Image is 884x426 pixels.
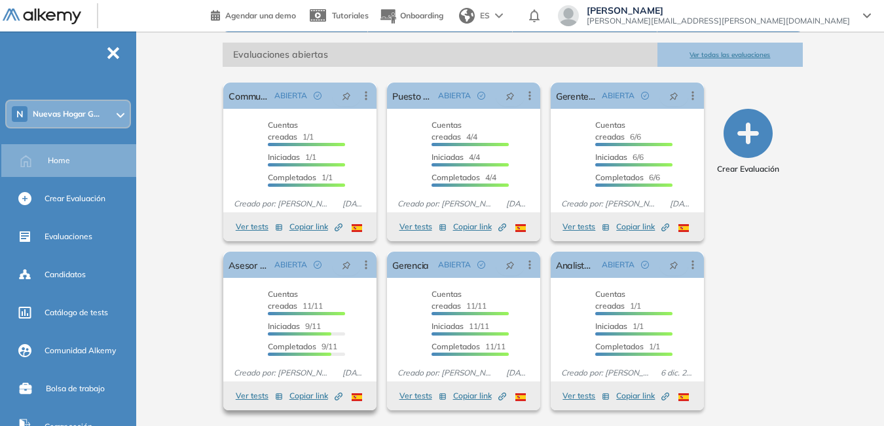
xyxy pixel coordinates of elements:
span: [DATE] [337,367,371,379]
span: ABIERTA [602,90,635,102]
span: check-circle [314,92,322,100]
button: Ver tests [236,388,283,404]
span: Creado por: [PERSON_NAME] [556,198,665,210]
span: 6/6 [595,120,641,142]
button: Ver tests [399,388,447,404]
span: Cuentas creadas [268,120,298,142]
span: ABIERTA [438,90,471,102]
span: [DATE] [337,198,371,210]
button: pushpin [659,85,688,106]
span: Iniciadas [268,152,300,162]
span: Copiar link [616,390,669,402]
span: Crear Evaluación [45,193,105,204]
span: Completados [595,341,644,351]
span: Comunidad Alkemy [45,345,116,357]
span: Cuentas creadas [595,120,625,142]
button: Copiar link [453,388,506,404]
img: ESP [515,393,526,401]
button: pushpin [496,254,525,275]
span: ABIERTA [602,259,635,271]
button: Copiar link [616,219,669,235]
span: Creado por: [PERSON_NAME] [229,367,337,379]
span: pushpin [669,90,678,101]
button: Ver tests [562,388,610,404]
img: world [459,8,475,24]
span: Cuentas creadas [268,289,298,311]
span: Nuevas Hogar G... [33,109,100,119]
button: Crear Evaluación [717,109,779,175]
span: 6 dic. 2024 [655,367,699,379]
span: 1/1 [268,120,314,142]
span: 4/4 [432,120,477,142]
button: pushpin [659,254,688,275]
button: Onboarding [379,2,443,30]
span: 9/11 [268,341,337,351]
button: pushpin [332,254,361,275]
span: Bolsa de trabajo [46,383,105,395]
button: Ver tests [236,219,283,235]
button: Ver todas las evaluaciones [657,43,802,67]
img: ESP [678,224,689,232]
span: Completados [432,341,480,351]
button: Copiar link [289,219,342,235]
span: 6/6 [595,172,660,182]
span: ABIERTA [438,259,471,271]
span: Iniciadas [432,152,464,162]
img: Logo [3,9,81,25]
button: Ver tests [399,219,447,235]
button: pushpin [332,85,361,106]
span: Creado por: [PERSON_NAME] [392,367,501,379]
span: pushpin [342,90,351,101]
span: N [16,109,24,119]
span: Copiar link [453,390,506,402]
span: 11/11 [432,289,487,311]
span: check-circle [641,261,649,269]
span: [DATE] [501,198,535,210]
a: Asesor comercial [229,252,269,278]
span: Evaluaciones abiertas [223,43,657,67]
span: Copiar link [289,221,342,233]
span: Onboarding [400,10,443,20]
span: 11/11 [268,289,323,311]
span: Completados [268,172,316,182]
span: 6/6 [595,152,644,162]
button: Copiar link [289,388,342,404]
span: pushpin [669,260,678,270]
span: [DATE] [665,198,699,210]
a: Gerente de sucursal [556,83,597,109]
span: 1/1 [268,152,316,162]
span: ABIERTA [274,90,307,102]
span: Cuentas creadas [595,289,625,311]
span: Home [48,155,70,166]
span: Creado por: [PERSON_NAME] [229,198,337,210]
span: Creado por: [PERSON_NAME] [556,367,655,379]
span: Creado por: [PERSON_NAME] [392,198,501,210]
button: Copiar link [616,388,669,404]
span: Catálogo de tests [45,307,108,319]
span: 4/4 [432,152,480,162]
span: Copiar link [616,221,669,233]
span: ES [480,10,490,22]
span: Iniciadas [432,321,464,331]
img: arrow [495,13,503,18]
img: ESP [352,393,362,401]
span: check-circle [477,92,485,100]
img: ESP [678,393,689,401]
span: [PERSON_NAME] [587,5,850,16]
span: 4/4 [432,172,496,182]
span: Completados [432,172,480,182]
span: Copiar link [453,221,506,233]
span: Cuentas creadas [432,120,462,142]
a: Analista Logistico [556,252,597,278]
span: Iniciadas [595,321,627,331]
span: check-circle [641,92,649,100]
span: Evaluaciones [45,231,92,242]
span: check-circle [314,261,322,269]
span: Iniciadas [595,152,627,162]
span: Cuentas creadas [432,289,462,311]
span: 11/11 [432,321,489,331]
a: Gerencia [392,252,429,278]
span: check-circle [477,261,485,269]
span: Completados [268,341,316,351]
span: 1/1 [595,289,641,311]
